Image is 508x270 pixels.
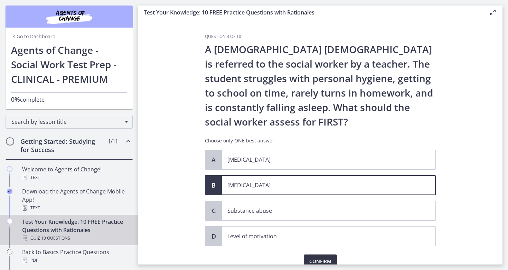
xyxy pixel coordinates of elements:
div: Search by lesson title [6,115,133,129]
p: Choose only ONE best answer. [205,137,436,144]
p: [MEDICAL_DATA] [227,156,416,164]
span: · 10 Questions [40,234,70,242]
a: Go to Dashboard [11,33,56,40]
h3: Test Your Knowledge: 10 FREE Practice Questions with Rationales [144,8,478,17]
img: Agents of Change [28,8,111,25]
button: Confirm [304,254,337,268]
span: B [209,181,218,189]
p: A [DEMOGRAPHIC_DATA] [DEMOGRAPHIC_DATA] is referred to the social worker by a teacher. The studen... [205,42,436,129]
p: Substance abuse [227,207,416,215]
div: Back to Basics Practice Questions [22,248,130,264]
h2: Getting Started: Studying for Success [20,137,105,154]
span: Search by lesson title [11,118,121,126]
div: PDF [22,256,130,264]
p: [MEDICAL_DATA] [227,181,416,189]
span: 1 / 11 [108,137,118,146]
div: Test Your Knowledge: 10 FREE Practice Questions with Rationales [22,218,130,242]
span: 0% [11,95,20,103]
span: A [209,156,218,164]
p: complete [11,95,127,104]
span: Confirm [309,257,331,266]
p: Level of motivation [227,232,416,240]
h3: Question 3 of 10 [205,34,436,39]
div: Quiz [22,234,130,242]
div: Text [22,204,130,212]
span: D [209,232,218,240]
h1: Agents of Change - Social Work Test Prep - CLINICAL - PREMIUM [11,43,127,86]
div: Download the Agents of Change Mobile App! [22,187,130,212]
div: Welcome to Agents of Change! [22,165,130,182]
i: Completed [7,189,12,194]
div: Text [22,173,130,182]
span: C [209,207,218,215]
